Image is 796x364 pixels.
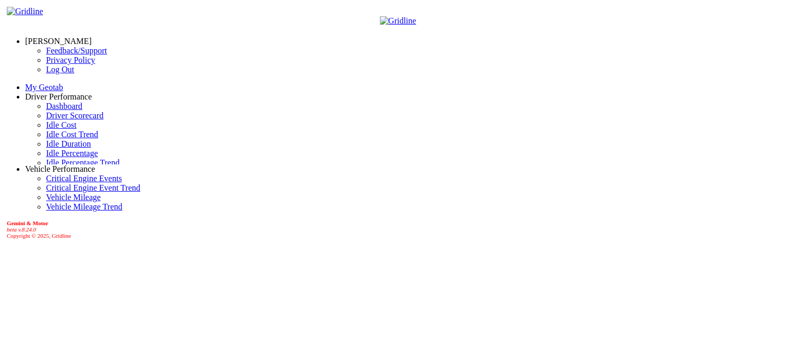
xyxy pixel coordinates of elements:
a: Feedback/Support [46,46,107,55]
img: Gridline [380,16,416,26]
a: Idle Duration [46,139,91,148]
a: Idle Cost [46,120,76,129]
div: Copyright © 2025, Gridline [7,220,792,239]
a: [PERSON_NAME] [25,37,92,46]
a: Driver Performance [25,92,92,101]
img: Gridline [7,7,43,16]
a: Driver Scorecard [46,111,104,120]
a: Dashboard [46,102,82,111]
a: Idle Cost Trend [46,130,98,139]
a: Privacy Policy [46,56,95,64]
b: Gemini & Motor [7,220,48,226]
a: Idle Percentage [46,149,98,158]
a: Critical Engine Event Trend [46,183,140,192]
a: Idle Percentage Trend [46,158,119,167]
a: My Geotab [25,83,63,92]
a: Log Out [46,65,74,74]
a: Critical Engine Events [46,174,122,183]
a: Vehicle Mileage [46,193,100,202]
a: Vehicle Mileage Trend [46,202,122,211]
i: beta v.8.24.0 [7,226,36,233]
a: Vehicle Performance [25,164,95,173]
